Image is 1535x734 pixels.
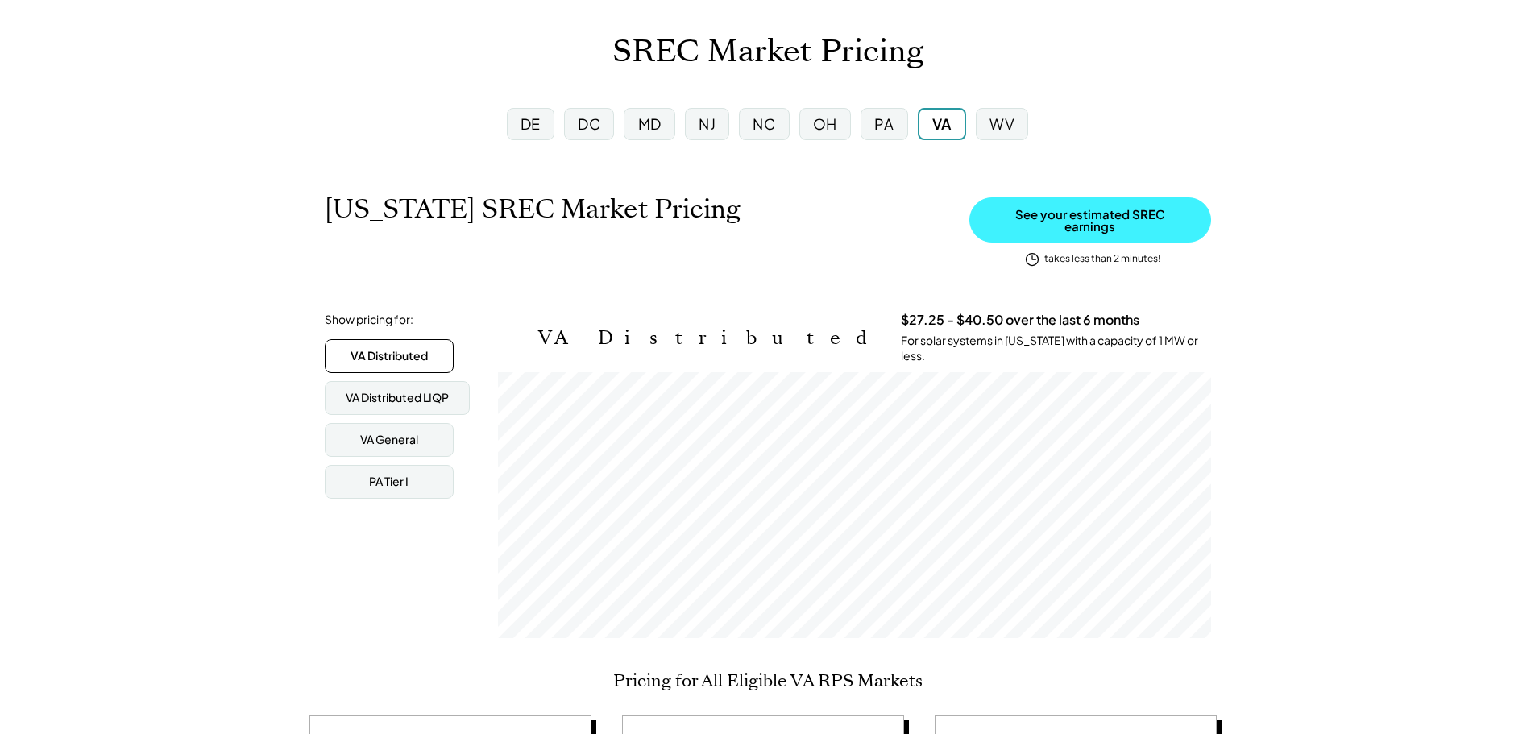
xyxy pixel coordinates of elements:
[360,432,418,448] div: VA General
[813,114,837,134] div: OH
[901,333,1211,364] div: For solar systems in [US_STATE] with a capacity of 1 MW or less.
[901,312,1139,329] h3: $27.25 - $40.50 over the last 6 months
[699,114,716,134] div: NJ
[969,197,1211,243] button: See your estimated SREC earnings
[932,114,952,134] div: VA
[325,312,413,328] div: Show pricing for:
[369,474,409,490] div: PA Tier I
[1044,252,1160,266] div: takes less than 2 minutes!
[538,326,877,350] h2: VA Distributed
[753,114,775,134] div: NC
[578,114,600,134] div: DC
[351,348,428,364] div: VA Distributed
[521,114,541,134] div: DE
[638,114,662,134] div: MD
[612,33,923,71] h1: SREC Market Pricing
[613,670,923,691] h2: Pricing for All Eligible VA RPS Markets
[874,114,894,134] div: PA
[989,114,1014,134] div: WV
[325,193,741,225] h1: [US_STATE] SREC Market Pricing
[346,390,449,406] div: VA Distributed LIQP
